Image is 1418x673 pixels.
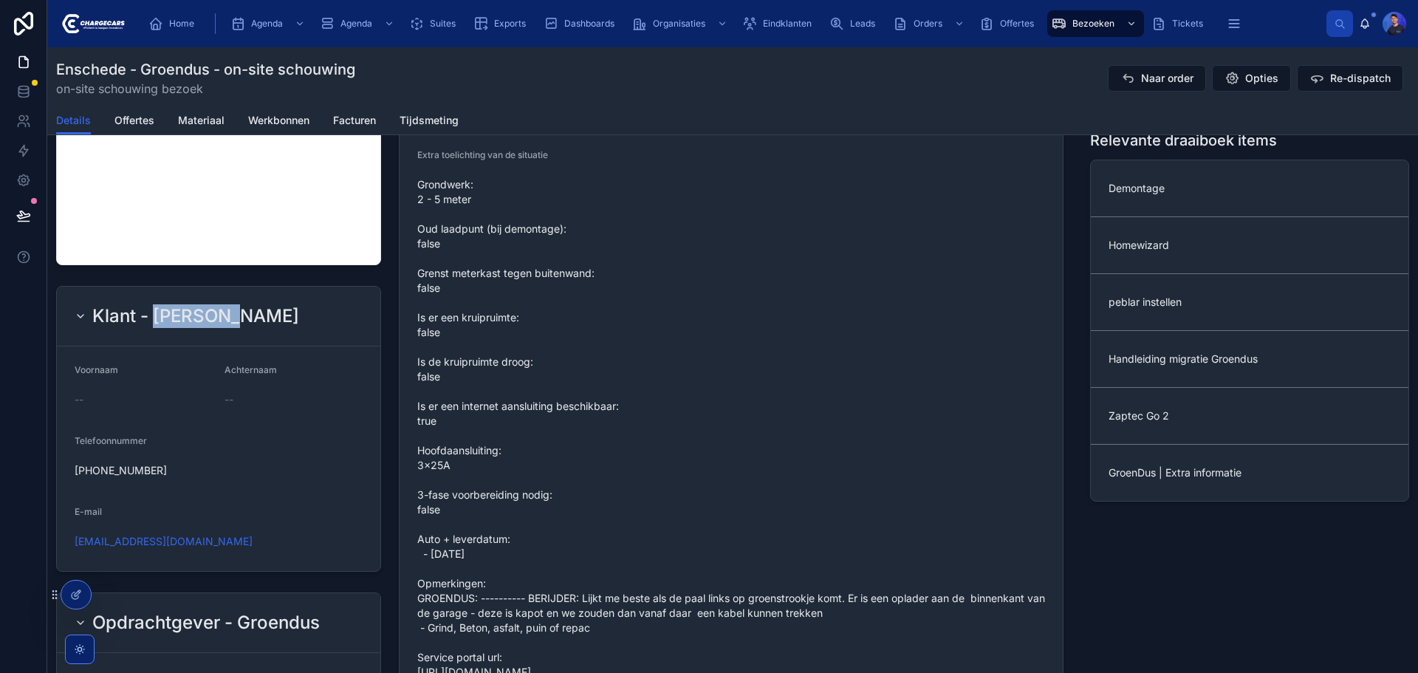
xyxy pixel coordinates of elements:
span: Tickets [1172,18,1203,30]
a: Tijdsmeting [400,107,459,137]
a: Werkbonnen [248,107,309,137]
span: Homewizard [1109,238,1391,253]
span: Extra toelichting van de situatie [417,149,548,160]
a: Offertes [975,10,1044,37]
span: Details [56,113,91,128]
span: Re-dispatch [1330,71,1391,86]
div: scrollable content [137,7,1326,40]
a: Bezoeken [1047,10,1144,37]
span: Agenda [251,18,283,30]
a: Homewizard [1091,216,1408,273]
span: Materiaal [178,113,225,128]
a: Details [56,107,91,135]
a: [EMAIL_ADDRESS][DOMAIN_NAME] [75,534,253,549]
span: Achternaam [225,364,277,375]
a: Demontage [1091,160,1408,216]
span: -- [225,392,233,407]
span: Exports [494,18,526,30]
button: Re-dispatch [1297,65,1403,92]
span: Agenda [340,18,372,30]
span: Zaptec Go 2 [1109,409,1391,423]
a: Materiaal [178,107,225,137]
span: Werkbonnen [248,113,309,128]
span: Suites [430,18,456,30]
a: Zaptec Go 2 [1091,387,1408,444]
span: Home [169,18,194,30]
span: Demontage [1109,181,1391,196]
a: Handleiding migratie Groendus [1091,330,1408,387]
h2: Klant - [PERSON_NAME] [92,304,299,328]
button: Opties [1212,65,1291,92]
a: Eindklanten [738,10,822,37]
a: Facturen [333,107,376,137]
span: Handleiding migratie Groendus [1109,352,1391,366]
span: peblar instellen [1109,295,1391,310]
a: peblar instellen [1091,273,1408,330]
span: Leads [850,18,875,30]
a: Home [144,10,205,37]
a: Leads [825,10,886,37]
span: Organisaties [653,18,705,30]
a: Orders [888,10,972,37]
span: GroenDus | Extra informatie [1109,465,1391,480]
a: Offertes [114,107,154,137]
a: Exports [469,10,536,37]
span: Dashboards [564,18,614,30]
a: GroenDus | Extra informatie [1091,444,1408,501]
span: [PHONE_NUMBER] [75,463,363,478]
span: -- [75,392,83,407]
button: Naar order [1108,65,1206,92]
a: Agenda [315,10,402,37]
h2: Opdrachtgever - Groendus [92,611,320,635]
a: Dashboards [539,10,625,37]
span: Offertes [1000,18,1034,30]
span: Bezoeken [1072,18,1114,30]
a: Suites [405,10,466,37]
span: Offertes [114,113,154,128]
h1: Enschede - Groendus - on-site schouwing [56,59,355,80]
a: Agenda [226,10,312,37]
a: Organisaties [628,10,735,37]
span: Tijdsmeting [400,113,459,128]
span: Voornaam [75,364,118,375]
span: Naar order [1141,71,1193,86]
span: Orders [914,18,942,30]
a: Tickets [1147,10,1213,37]
span: Eindklanten [763,18,812,30]
span: Facturen [333,113,376,128]
span: E-mail [75,506,102,517]
span: Telefoonnummer [75,435,147,446]
img: App logo [59,12,125,35]
span: Opties [1245,71,1278,86]
h1: Relevante draaiboek items [1090,130,1277,151]
span: on-site schouwing bezoek [56,80,355,98]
